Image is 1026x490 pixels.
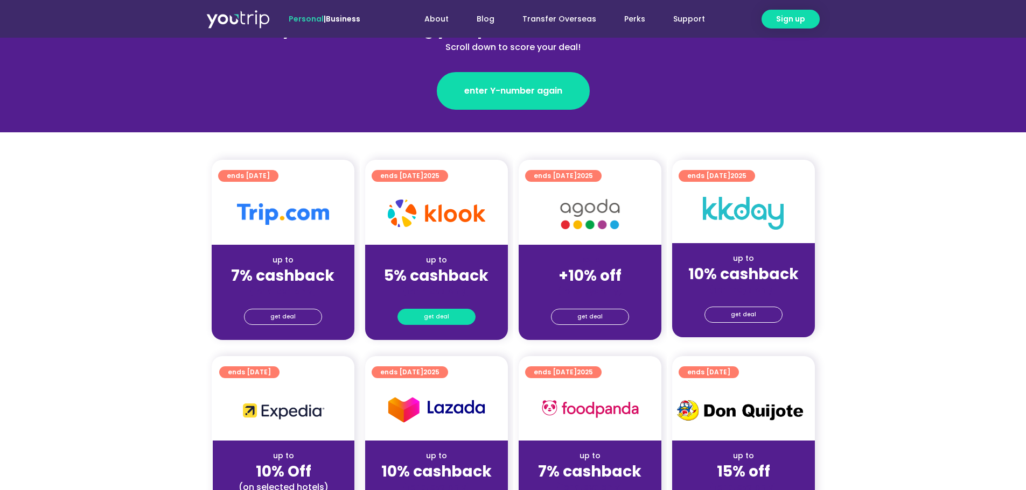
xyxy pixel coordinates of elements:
strong: 7% cashback [538,461,641,482]
span: get deal [577,309,603,324]
span: 2025 [423,171,439,180]
span: get deal [731,307,756,322]
strong: 10% Off [256,461,311,482]
a: ends [DATE] [219,366,280,378]
div: (for stays only) [527,286,653,297]
div: up to [527,450,653,461]
span: up to [580,254,600,265]
div: up to [374,450,499,461]
a: ends [DATE]2025 [525,366,602,378]
span: enter Y-number again [464,84,562,97]
a: get deal [397,309,476,325]
span: | [289,13,360,24]
div: up to [374,254,499,266]
div: (for stays only) [374,286,499,297]
div: up to [220,254,346,266]
a: Support [659,9,719,29]
a: ends [DATE]2025 [679,170,755,182]
a: About [410,9,463,29]
a: Blog [463,9,508,29]
span: ends [DATE] [380,170,439,182]
strong: 5% cashback [384,265,488,286]
span: 2025 [730,171,746,180]
div: Scroll down to score your deal! [280,41,747,54]
a: get deal [704,307,783,323]
span: ends [DATE] [228,366,271,378]
a: Sign up [762,10,820,29]
a: get deal [244,309,322,325]
a: Perks [610,9,659,29]
strong: 10% cashback [381,461,492,482]
a: ends [DATE]2025 [525,170,602,182]
a: get deal [551,309,629,325]
span: 2025 [577,171,593,180]
div: up to [681,450,806,461]
div: up to [221,450,346,461]
nav: Menu [389,9,719,29]
div: (for stays only) [681,284,806,295]
strong: 10% cashback [688,264,799,285]
span: ends [DATE] [380,366,439,378]
span: Personal [289,13,324,24]
span: get deal [424,309,449,324]
span: ends [DATE] [534,170,593,182]
span: 2025 [423,367,439,377]
strong: +10% off [559,265,622,286]
div: (for stays only) [220,286,346,297]
span: ends [DATE] [227,170,270,182]
strong: 15% off [717,461,770,482]
a: Business [326,13,360,24]
span: get deal [270,309,296,324]
span: ends [DATE] [534,366,593,378]
span: ends [DATE] [687,170,746,182]
div: up to [681,253,806,264]
strong: 7% cashback [231,265,334,286]
a: Transfer Overseas [508,9,610,29]
span: Sign up [776,13,805,25]
a: ends [DATE] [218,170,278,182]
a: ends [DATE]2025 [372,170,448,182]
span: 2025 [577,367,593,377]
a: ends [DATE]2025 [372,366,448,378]
a: enter Y-number again [437,72,590,110]
a: ends [DATE] [679,366,739,378]
span: ends [DATE] [687,366,730,378]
